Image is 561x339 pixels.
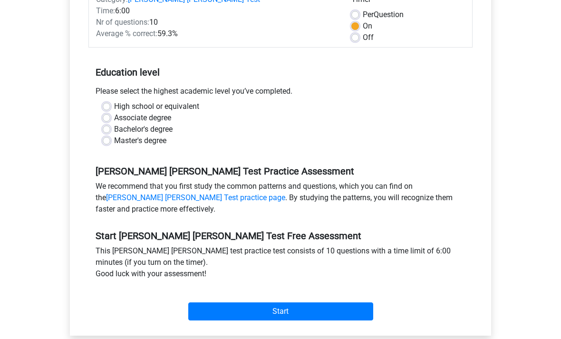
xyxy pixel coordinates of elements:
[89,6,344,17] div: 6:00
[363,10,404,21] label: Question
[114,113,171,124] label: Associate degree
[363,10,374,19] span: Per
[96,18,149,27] span: Nr of questions:
[96,166,465,177] h5: [PERSON_NAME] [PERSON_NAME] Test Practice Assessment
[88,246,473,284] div: This [PERSON_NAME] [PERSON_NAME] test practice test consists of 10 questions with a time limit of...
[363,32,374,44] label: Off
[96,29,157,39] span: Average % correct:
[106,194,285,203] a: [PERSON_NAME] [PERSON_NAME] Test practice page
[114,136,166,147] label: Master's degree
[114,124,173,136] label: Bachelor's degree
[96,7,115,16] span: Time:
[188,303,373,321] input: Start
[96,231,465,242] h5: Start [PERSON_NAME] [PERSON_NAME] Test Free Assessment
[89,29,344,40] div: 59.3%
[88,181,473,219] div: We recommend that you first study the common patterns and questions, which you can find on the . ...
[96,63,465,82] h5: Education level
[363,21,372,32] label: On
[89,17,344,29] div: 10
[114,101,199,113] label: High school or equivalent
[88,86,473,101] div: Please select the highest academic level you’ve completed.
